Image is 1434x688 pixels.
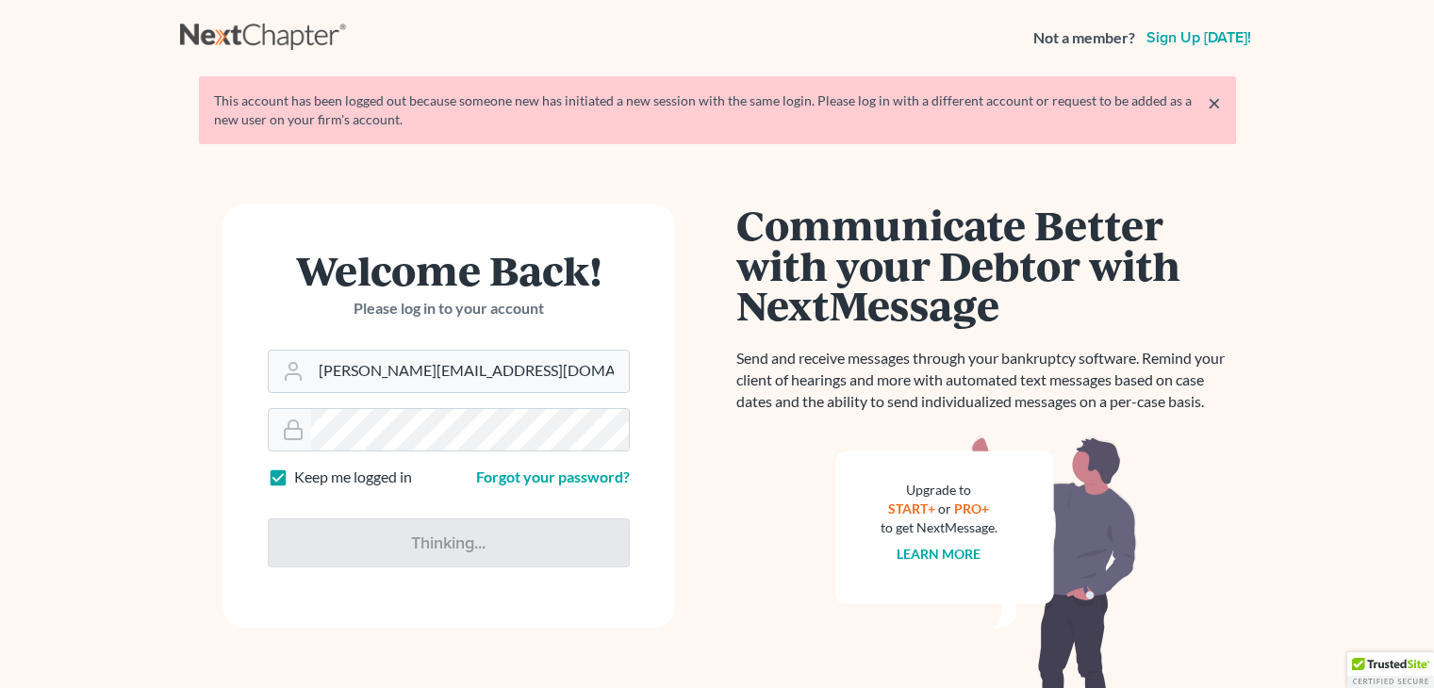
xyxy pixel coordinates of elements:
input: Thinking... [268,518,630,567]
div: to get NextMessage. [881,518,997,537]
div: TrustedSite Certified [1347,652,1434,688]
div: This account has been logged out because someone new has initiated a new session with the same lo... [214,91,1221,129]
a: × [1208,91,1221,114]
span: or [938,500,951,516]
a: Forgot your password? [476,467,630,485]
label: Keep me logged in [294,467,412,488]
div: Upgrade to [881,481,997,500]
a: START+ [888,500,935,516]
strong: Not a member? [1033,27,1135,49]
input: Email Address [311,351,629,392]
p: Send and receive messages through your bankruptcy software. Remind your client of hearings and mo... [736,348,1236,413]
h1: Communicate Better with your Debtor with NextMessage [736,205,1236,325]
p: Please log in to your account [268,298,630,319]
a: Learn more [897,546,981,562]
a: PRO+ [954,500,989,516]
h1: Welcome Back! [268,250,630,290]
a: Sign up [DATE]! [1143,30,1255,45]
